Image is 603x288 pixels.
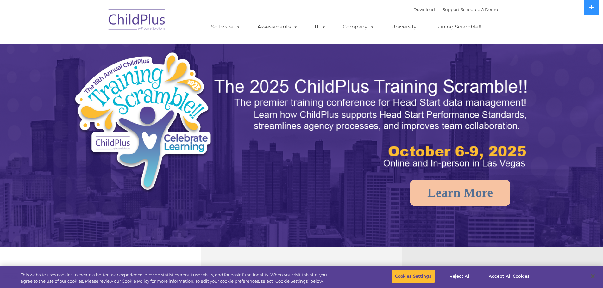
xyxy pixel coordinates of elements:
[586,269,600,283] button: Close
[308,21,332,33] a: IT
[440,270,480,283] button: Reject All
[88,68,115,72] span: Phone number
[21,272,332,284] div: This website uses cookies to create a better user experience, provide statistics about user visit...
[392,270,435,283] button: Cookies Settings
[461,7,498,12] a: Schedule A Demo
[410,180,510,206] a: Learn More
[336,21,381,33] a: Company
[413,7,435,12] a: Download
[251,21,304,33] a: Assessments
[88,42,107,46] span: Last name
[205,21,247,33] a: Software
[485,270,533,283] button: Accept All Cookies
[427,21,487,33] a: Training Scramble!!
[105,5,169,37] img: ChildPlus by Procare Solutions
[385,21,423,33] a: University
[443,7,459,12] a: Support
[413,7,498,12] font: |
